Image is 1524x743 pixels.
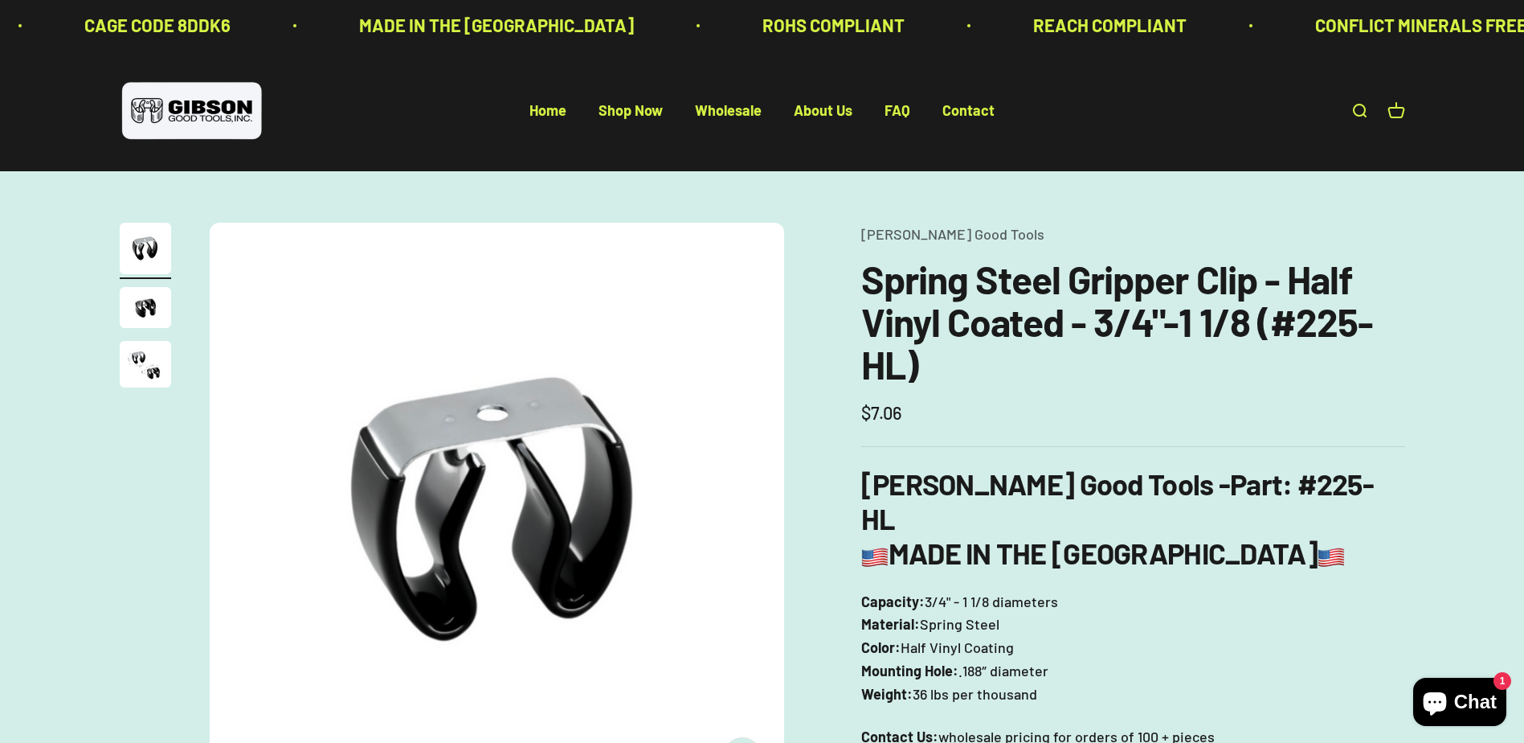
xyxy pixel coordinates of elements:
[885,102,910,120] a: FAQ
[1230,466,1282,501] span: Part
[861,536,1345,570] b: MADE IN THE [GEOGRAPHIC_DATA]
[75,11,221,39] p: CAGE CODE 8DDK6
[901,636,1014,659] span: Half Vinyl Coating
[942,102,995,120] a: Contact
[1305,11,1518,39] p: CONFLICT MINERALS FREE
[794,102,852,120] a: About Us
[861,590,1405,706] p: 3/4" - 1 1/8 diameters
[120,287,171,328] img: close up of a spring steel gripper clip, tool clip, durable, secure holding, Excellent corrosion ...
[120,223,171,274] img: Gripper clip, made & shipped from the USA!
[599,102,663,120] a: Shop Now
[958,659,1048,683] span: .188″ diameter
[861,399,902,427] sale-price: $7.06
[861,662,958,679] b: Mounting Hole:
[861,615,920,633] b: Material:
[1408,678,1511,730] inbox-online-store-chat: Shopify online store chat
[695,102,762,120] a: Wholesale
[1023,11,1177,39] p: REACH COMPLIANT
[120,223,171,279] button: Go to item 1
[861,638,901,656] b: Color:
[861,225,1044,243] a: [PERSON_NAME] Good Tools
[120,287,171,333] button: Go to item 2
[861,593,925,610] b: Capacity:
[349,11,624,39] p: MADE IN THE [GEOGRAPHIC_DATA]
[753,11,895,39] p: ROHS COMPLIANT
[120,341,171,388] img: close up of a spring steel gripper clip, tool clip, durable, secure holding, Excellent corrosion ...
[861,466,1282,501] b: [PERSON_NAME] Good Tools -
[861,685,913,703] b: Weight:
[861,466,1374,536] b: : #225-HL
[861,258,1405,385] h1: Spring Steel Gripper Clip - Half Vinyl Coated - 3/4"-1 1/8 (#225-HL)
[529,102,566,120] a: Home
[120,341,171,392] button: Go to item 3
[920,613,999,636] span: Spring Steel
[913,683,1037,706] span: 36 lbs per thousand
